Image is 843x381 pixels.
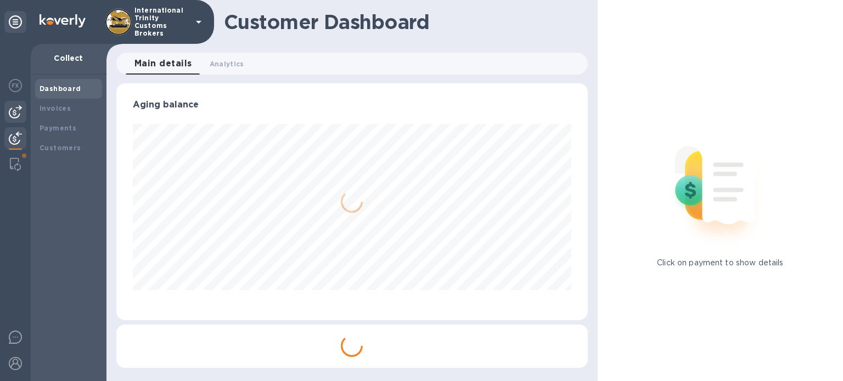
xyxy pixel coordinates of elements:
img: Logo [40,14,86,27]
img: Foreign exchange [9,79,22,92]
span: Main details [134,56,192,71]
p: International Trinity Customs Brokers [134,7,189,37]
b: Payments [40,124,76,132]
p: Collect [40,53,98,64]
h1: Customer Dashboard [224,10,580,33]
div: Unpin categories [4,11,26,33]
b: Customers [40,144,81,152]
p: Click on payment to show details [657,257,783,269]
h3: Aging balance [133,100,571,110]
span: Analytics [210,58,244,70]
b: Invoices [40,104,71,112]
b: Dashboard [40,84,81,93]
